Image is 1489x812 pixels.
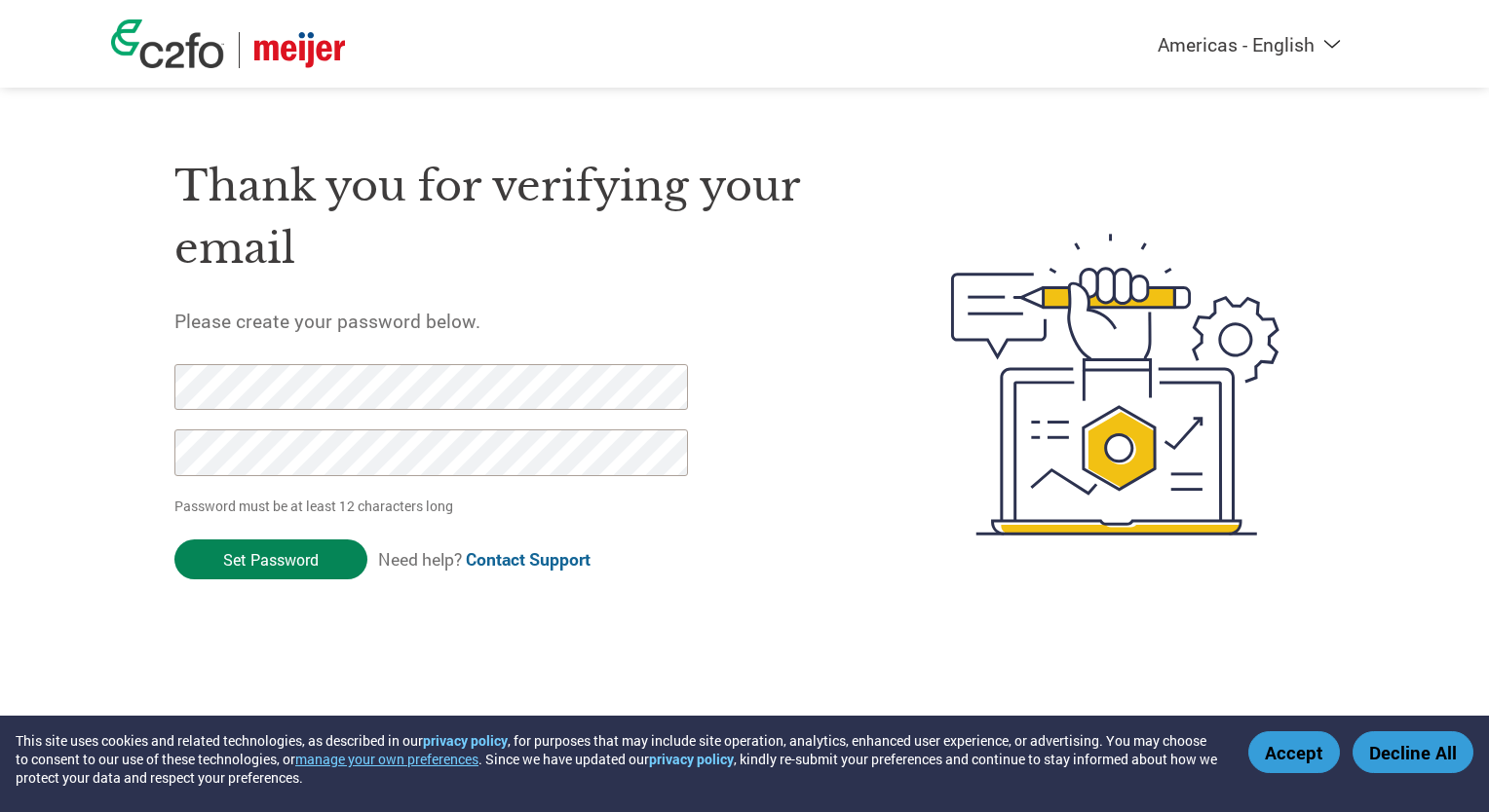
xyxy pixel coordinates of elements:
[466,548,591,571] a: Contact Support
[423,731,508,750] a: privacy policy
[254,32,345,68] img: Meijer
[1353,731,1473,773] button: Decline All
[174,155,859,280] h1: Thank you for verifying your email
[916,127,1316,643] img: create-password
[295,750,478,768] button: manage your own preferences
[16,731,1220,787] div: This site uses cookies and related technologies, as described in our , for purposes that may incl...
[174,309,859,333] h5: Please create your password below.
[174,539,367,579] input: Set Password
[378,548,591,571] span: Need help?
[174,496,695,516] p: Password must be at least 12 characters long
[649,750,734,768] a: privacy policy
[111,19,224,68] img: c2fo logo
[1248,731,1340,773] button: Accept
